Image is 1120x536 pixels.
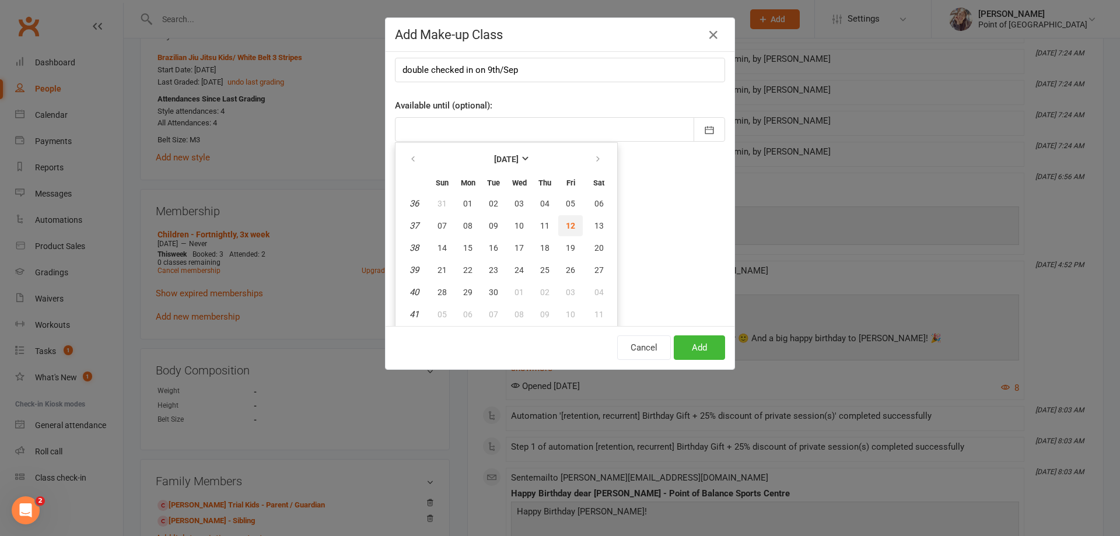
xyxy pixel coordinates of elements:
[584,304,614,325] button: 11
[395,99,492,113] label: Available until (optional):
[430,304,454,325] button: 05
[507,304,531,325] button: 08
[463,265,473,275] span: 22
[395,27,725,42] h4: Add Make-up Class
[594,310,604,319] span: 11
[409,220,419,231] em: 37
[409,287,419,297] em: 40
[461,178,475,187] small: Monday
[540,199,549,208] span: 04
[584,237,614,258] button: 20
[566,243,575,253] span: 19
[437,265,447,275] span: 21
[584,215,614,236] button: 13
[566,178,575,187] small: Friday
[430,215,454,236] button: 07
[507,193,531,214] button: 03
[533,282,557,303] button: 02
[481,237,506,258] button: 16
[514,310,524,319] span: 08
[489,265,498,275] span: 23
[489,288,498,297] span: 30
[489,310,498,319] span: 07
[507,215,531,236] button: 10
[463,221,473,230] span: 08
[481,282,506,303] button: 30
[584,282,614,303] button: 04
[533,193,557,214] button: 04
[12,496,40,524] iframe: Intercom live chat
[566,199,575,208] span: 05
[593,178,604,187] small: Saturday
[558,260,583,281] button: 26
[430,237,454,258] button: 14
[436,178,449,187] small: Sunday
[514,265,524,275] span: 24
[540,243,549,253] span: 18
[558,237,583,258] button: 19
[463,310,473,319] span: 06
[594,221,604,230] span: 13
[456,237,480,258] button: 15
[507,282,531,303] button: 01
[437,288,447,297] span: 28
[540,221,549,230] span: 11
[558,215,583,236] button: 12
[409,309,419,320] em: 41
[558,282,583,303] button: 03
[507,237,531,258] button: 17
[487,178,500,187] small: Tuesday
[489,243,498,253] span: 16
[674,335,725,360] button: Add
[437,221,447,230] span: 07
[463,243,473,253] span: 15
[704,26,723,44] button: Close
[584,193,614,214] button: 06
[409,265,419,275] em: 39
[430,260,454,281] button: 21
[489,199,498,208] span: 02
[481,260,506,281] button: 23
[540,265,549,275] span: 25
[540,288,549,297] span: 02
[566,221,575,230] span: 12
[409,243,419,253] em: 38
[533,260,557,281] button: 25
[512,178,527,187] small: Wednesday
[456,282,480,303] button: 29
[481,193,506,214] button: 02
[36,496,45,506] span: 2
[409,198,419,209] em: 36
[437,199,447,208] span: 31
[456,304,480,325] button: 06
[594,199,604,208] span: 06
[514,199,524,208] span: 03
[540,310,549,319] span: 09
[514,288,524,297] span: 01
[566,288,575,297] span: 03
[507,260,531,281] button: 24
[494,155,519,164] strong: [DATE]
[437,243,447,253] span: 14
[514,221,524,230] span: 10
[538,178,551,187] small: Thursday
[558,193,583,214] button: 05
[594,288,604,297] span: 04
[533,304,557,325] button: 09
[533,215,557,236] button: 11
[456,260,480,281] button: 22
[430,193,454,214] button: 31
[463,288,473,297] span: 29
[481,215,506,236] button: 09
[594,243,604,253] span: 20
[594,265,604,275] span: 27
[514,243,524,253] span: 17
[533,237,557,258] button: 18
[617,335,671,360] button: Cancel
[430,282,454,303] button: 28
[456,215,480,236] button: 08
[395,58,725,82] input: Optional
[489,221,498,230] span: 09
[566,265,575,275] span: 26
[584,260,614,281] button: 27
